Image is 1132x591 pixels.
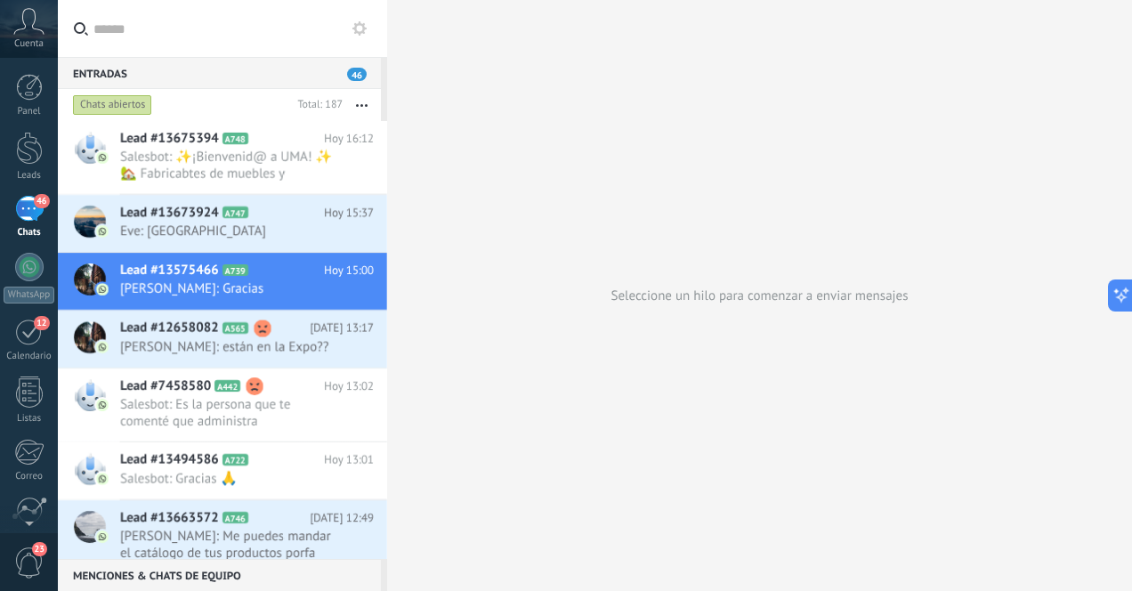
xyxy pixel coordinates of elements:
[96,151,109,164] img: com.amocrm.amocrmwa.svg
[120,204,219,222] span: Lead #13673924
[4,170,55,182] div: Leads
[73,94,152,116] div: Chats abiertos
[120,223,340,239] span: Eve: [GEOGRAPHIC_DATA]
[222,133,248,144] span: A748
[324,262,374,279] span: Hoy 15:00
[290,96,343,114] div: Total: 187
[222,454,248,466] span: A722
[120,130,219,148] span: Lead #13675394
[120,149,340,182] span: Salesbot: ✨¡Bienvenid@ a UMA! ✨ 🏡 Fabricabtes de muebles y decoración artesanal 💫 Diseñamos y fab...
[58,559,381,591] div: Menciones & Chats de equipo
[324,377,374,395] span: Hoy 13:02
[343,89,381,121] button: Más
[4,471,55,482] div: Correo
[58,368,387,441] a: Lead #7458580 A442 Hoy 13:02 Salesbot: Es la persona que te comenté que administra departamentos.
[96,473,109,485] img: com.amocrm.amocrmwa.svg
[14,38,44,50] span: Cuenta
[120,451,219,469] span: Lead #13494586
[214,380,240,392] span: A442
[96,283,109,295] img: com.amocrm.amocrmwa.svg
[4,106,55,117] div: Panel
[58,311,387,368] a: Lead #12658082 A565 [DATE] 13:17 [PERSON_NAME]: están en la Expo??
[58,57,381,89] div: Entradas
[32,542,47,556] span: 23
[120,396,340,430] span: Salesbot: Es la persona que te comenté que administra departamentos.
[96,225,109,238] img: com.amocrm.amocrmwa.svg
[120,377,211,395] span: Lead #7458580
[58,195,387,252] a: Lead #13673924 A747 Hoy 15:37 Eve: [GEOGRAPHIC_DATA]
[58,500,387,573] a: Lead #13663572 A746 [DATE] 12:49 [PERSON_NAME]: Me puedes mandar el catálogo de tus productos porfa
[120,470,340,487] span: Salesbot: Gracias 🙏
[222,512,248,523] span: A746
[58,121,387,194] a: Lead #13675394 A748 Hoy 16:12 Salesbot: ✨¡Bienvenid@ a UMA! ✨ 🏡 Fabricabtes de muebles y decoraci...
[222,322,248,334] span: A565
[4,227,55,239] div: Chats
[347,68,367,81] span: 46
[4,413,55,425] div: Listas
[4,351,55,362] div: Calendario
[58,253,387,310] a: Lead #13575466 A739 Hoy 15:00 [PERSON_NAME]: Gracias
[120,338,340,355] span: [PERSON_NAME]: están en la Expo??
[222,206,248,218] span: A747
[222,264,248,276] span: A739
[34,316,49,330] span: 12
[120,509,219,527] span: Lead #13663572
[120,320,219,337] span: Lead #12658082
[120,262,219,279] span: Lead #13575466
[4,287,54,304] div: WhatsApp
[96,341,109,353] img: com.amocrm.amocrmwa.svg
[324,204,374,222] span: Hoy 15:37
[324,130,374,148] span: Hoy 16:12
[324,451,374,469] span: Hoy 13:01
[34,194,49,208] span: 46
[120,528,340,562] span: [PERSON_NAME]: Me puedes mandar el catálogo de tus productos porfa
[310,320,374,337] span: [DATE] 13:17
[310,509,374,527] span: [DATE] 12:49
[58,442,387,499] a: Lead #13494586 A722 Hoy 13:01 Salesbot: Gracias 🙏
[96,530,109,543] img: com.amocrm.amocrmwa.svg
[96,399,109,411] img: com.amocrm.amocrmwa.svg
[120,280,340,297] span: [PERSON_NAME]: Gracias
